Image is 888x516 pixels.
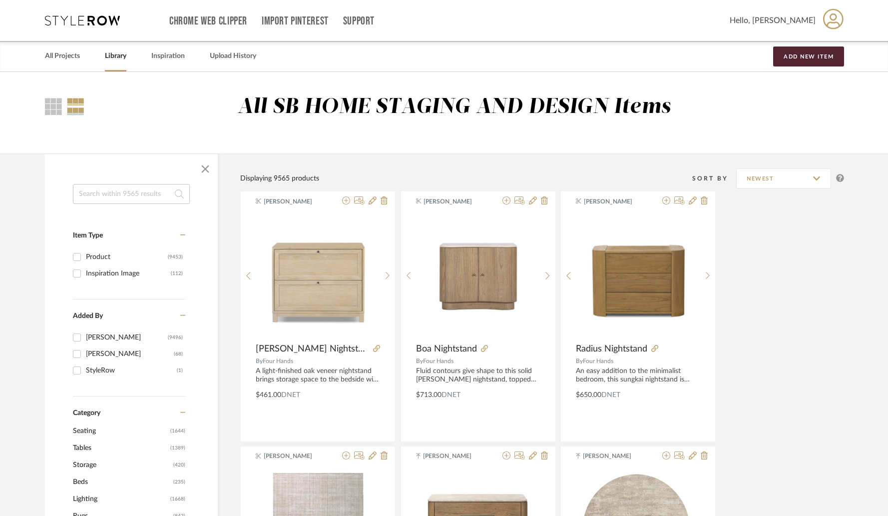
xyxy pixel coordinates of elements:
span: Lighting [73,490,168,507]
div: (9496) [168,329,183,345]
img: Radius Nightstand [576,213,700,337]
div: Inspiration Image [86,265,171,281]
span: Hello, [PERSON_NAME] [730,14,816,26]
span: [PERSON_NAME] [584,197,647,206]
a: Import Pinterest [262,17,329,25]
span: (1668) [170,491,185,507]
div: StyleRow [86,362,177,378]
img: Boa Nightstand [416,213,540,337]
span: $650.00 [576,391,601,398]
input: Search within 9565 results [73,184,190,204]
span: [PERSON_NAME] [264,197,327,206]
div: (68) [174,346,183,362]
span: (420) [173,457,185,473]
span: $461.00 [256,391,281,398]
span: (1644) [170,423,185,439]
span: Four Hands [583,358,613,364]
span: DNET [281,391,300,398]
a: Library [105,49,126,63]
span: By [576,358,583,364]
span: DNET [601,391,620,398]
span: Category [73,409,100,417]
span: DNET [442,391,460,398]
img: Millie Nightstand [256,213,380,337]
div: An easy addition to the minimalist bedroom, this sungkai nightstand is sandblasted to highlight t... [576,367,700,384]
div: [PERSON_NAME] [86,346,174,362]
span: Item Type [73,232,103,239]
button: Close [195,159,215,179]
span: [PERSON_NAME] [583,451,646,460]
a: Upload History [210,49,256,63]
div: Product [86,249,168,265]
span: Four Hands [423,358,453,364]
div: Fluid contours give shape to this solid [PERSON_NAME] nightstand, topped with a creamy marbled to... [416,367,540,384]
span: Tables [73,439,168,456]
div: (1) [177,362,183,378]
div: [PERSON_NAME] [86,329,168,345]
div: Displaying 9565 products [240,173,319,184]
button: Add New Item [773,46,844,66]
a: All Projects [45,49,80,63]
span: By [256,358,263,364]
a: Support [343,17,375,25]
span: [PERSON_NAME] Nightstand [256,343,369,354]
a: Chrome Web Clipper [169,17,247,25]
div: A light-finished oak veneer nightstand brings storage space to the bedside with two roomy drawers... [256,367,380,384]
a: Inspiration [151,49,185,63]
span: [PERSON_NAME] [264,451,327,460]
span: Storage [73,456,171,473]
span: Beds [73,473,171,490]
span: Radius Nightstand [576,343,647,354]
span: Added By [73,312,103,319]
span: [PERSON_NAME] [423,451,486,460]
div: (9453) [168,249,183,265]
span: $713.00 [416,391,442,398]
span: Seating [73,422,168,439]
span: Boa Nightstand [416,343,477,354]
span: Four Hands [263,358,293,364]
span: (1389) [170,440,185,456]
div: Sort By [692,173,736,183]
div: (112) [171,265,183,281]
span: (235) [173,474,185,490]
span: By [416,358,423,364]
span: [PERSON_NAME] [424,197,486,206]
div: All SB HOME STAGING AND DESIGN Items [238,94,671,120]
